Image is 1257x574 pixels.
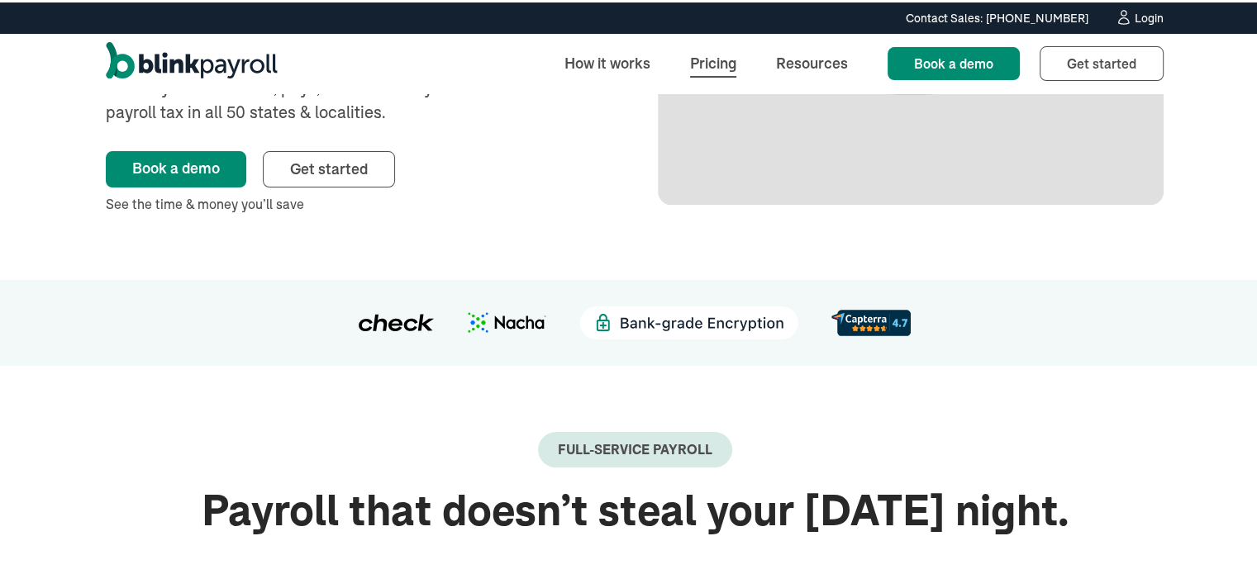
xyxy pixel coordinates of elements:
div: Contact Sales: [PHONE_NUMBER] [906,7,1088,25]
a: How it works [551,43,664,78]
a: Book a demo [888,45,1020,78]
a: Book a demo [106,149,246,185]
div: Full-Service payroll [558,439,712,455]
h2: Payroll that doesn’t steal your [DATE] night. [106,485,1164,532]
a: Resources [763,43,861,78]
img: d56c0860-961d-46a8-819e-eda1494028f8.svg [831,307,911,333]
span: Get started [1067,53,1136,69]
div: BlinkPayroll calculates, pays, and files every payroll tax in all 50 states & localities. [106,73,476,122]
div: See the time & money you’ll save [106,192,612,211]
a: Get started [263,149,395,185]
a: Pricing [677,43,750,78]
a: Get started [1040,44,1164,78]
div: Login [1135,10,1164,21]
span: Book a demo [914,53,993,69]
span: Get started [290,157,368,176]
a: home [106,40,278,83]
a: Login [1115,7,1164,25]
